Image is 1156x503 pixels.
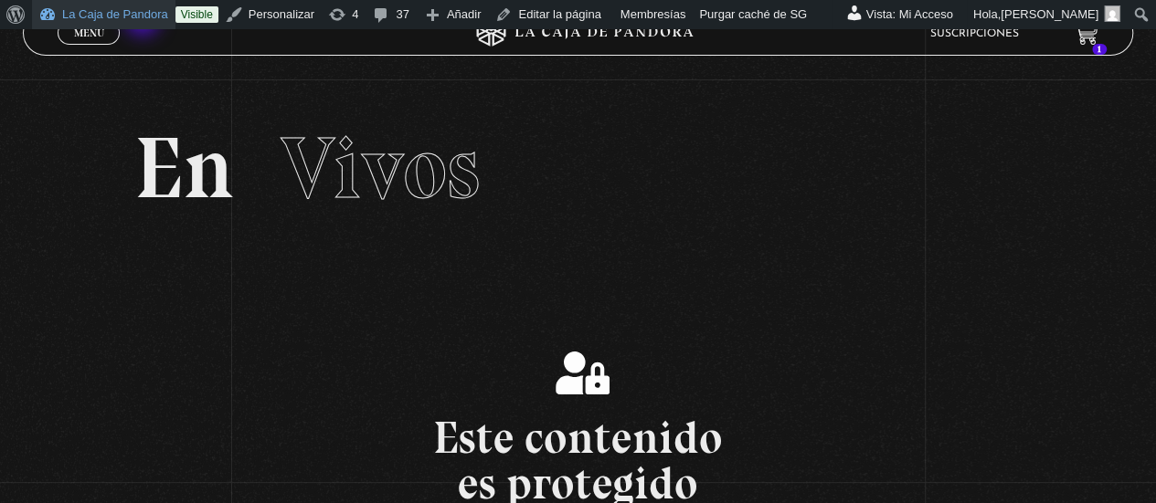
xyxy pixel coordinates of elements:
[281,116,480,220] span: Vivos
[175,6,218,23] a: Visible
[930,28,1019,39] a: Suscripciones
[68,43,111,56] span: Cerrar
[1001,7,1098,21] span: [PERSON_NAME]
[134,125,1023,212] h2: En
[74,27,104,38] span: Menu
[1074,21,1098,46] a: 1
[1092,44,1107,55] span: 1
